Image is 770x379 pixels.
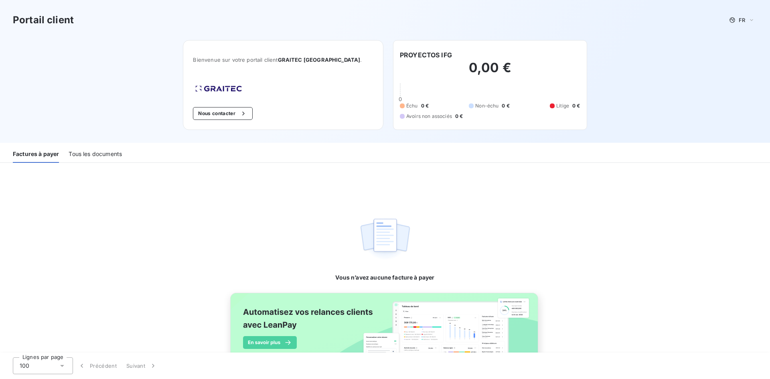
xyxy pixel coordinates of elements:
button: Précédent [73,357,122,374]
h2: 0,00 € [400,60,580,84]
button: Nous contacter [193,107,252,120]
span: 0 € [421,102,429,109]
span: 0 [399,96,402,102]
span: 0 € [572,102,580,109]
div: Tous les documents [69,146,122,163]
button: Suivant [122,357,162,374]
h3: Portail client [13,13,74,27]
img: empty state [359,214,411,264]
span: Avoirs non associés [406,113,452,120]
span: Vous n’avez aucune facture à payer [335,274,434,282]
span: 0 € [455,113,463,120]
span: GRAITEC [GEOGRAPHIC_DATA] [278,57,361,63]
span: 0 € [502,102,509,109]
span: Non-échu [475,102,498,109]
span: Litige [556,102,569,109]
span: Échu [406,102,418,109]
h6: PROYECTOS IFG [400,50,452,60]
span: 100 [20,362,29,370]
span: FR [739,17,745,23]
span: Bienvenue sur votre portail client . [193,57,373,63]
div: Factures à payer [13,146,59,163]
img: Company logo [193,83,244,94]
